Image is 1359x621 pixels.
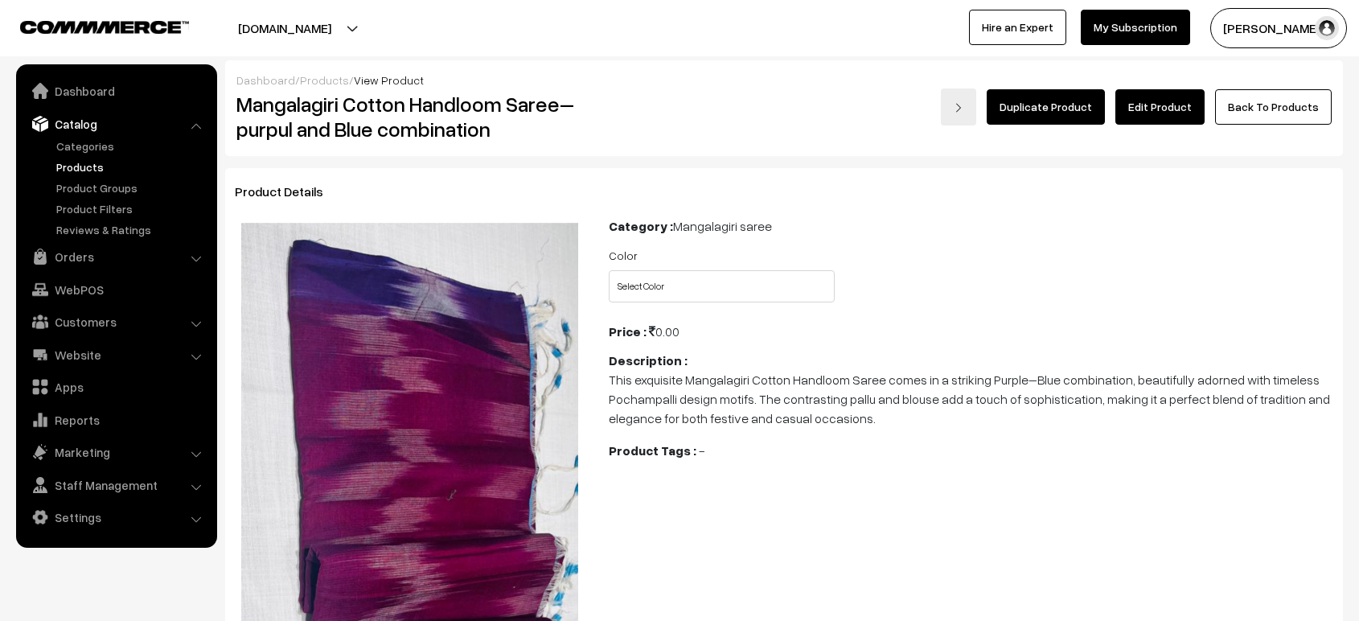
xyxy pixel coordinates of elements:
[236,73,295,87] a: Dashboard
[954,103,963,113] img: right-arrow.png
[300,73,349,87] a: Products
[20,471,211,500] a: Staff Management
[20,275,211,304] a: WebPOS
[987,89,1105,125] a: Duplicate Product
[20,503,211,532] a: Settings
[699,442,704,459] span: -
[609,352,688,368] b: Description :
[235,183,343,199] span: Product Details
[20,242,211,271] a: Orders
[20,307,211,336] a: Customers
[52,179,211,196] a: Product Groups
[182,8,388,48] button: [DOMAIN_NAME]
[354,73,424,87] span: View Product
[52,158,211,175] a: Products
[1210,8,1347,48] button: [PERSON_NAME]
[20,372,211,401] a: Apps
[52,138,211,154] a: Categories
[1315,16,1339,40] img: user
[609,323,647,339] b: Price :
[52,221,211,238] a: Reviews & Ratings
[609,247,638,264] label: Color
[20,340,211,369] a: Website
[609,322,1333,341] div: 0.00
[1215,89,1332,125] a: Back To Products
[20,21,189,33] img: COMMMERCE
[609,370,1333,428] p: This exquisite Mangalagiri Cotton Handloom Saree comes in a striking Purple–Blue combination, bea...
[236,72,1332,88] div: / /
[609,218,673,234] b: Category :
[236,92,585,142] h2: Mangalagiri Cotton Handloom Saree–purpul and Blue combination
[20,438,211,467] a: Marketing
[609,216,1333,236] div: Mangalagiri saree
[20,76,211,105] a: Dashboard
[1115,89,1205,125] a: Edit Product
[20,16,161,35] a: COMMMERCE
[1081,10,1190,45] a: My Subscription
[52,200,211,217] a: Product Filters
[969,10,1066,45] a: Hire an Expert
[20,109,211,138] a: Catalog
[20,405,211,434] a: Reports
[609,442,696,459] b: Product Tags :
